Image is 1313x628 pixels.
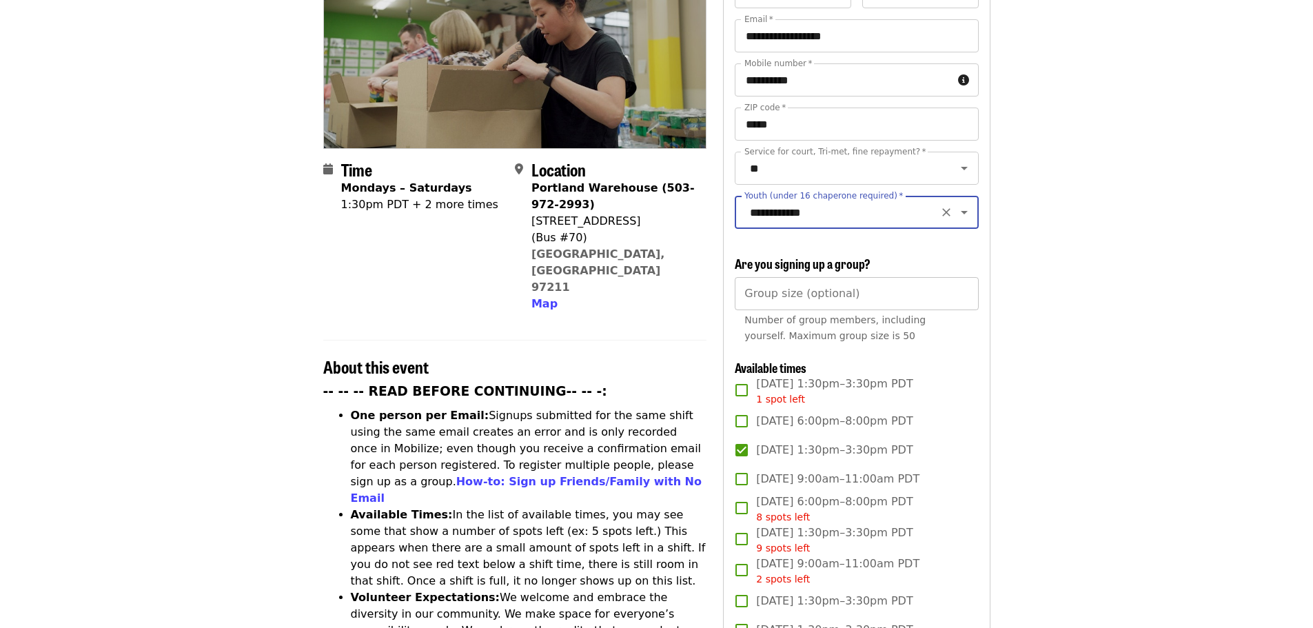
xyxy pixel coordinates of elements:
li: In the list of available times, you may see some that show a number of spots left (ex: 5 spots le... [351,507,707,589]
label: Mobile number [744,59,812,68]
strong: Available Times: [351,508,453,521]
span: [DATE] 1:30pm–3:30pm PDT [756,376,913,407]
span: Time [341,157,372,181]
button: Map [531,296,558,312]
a: [GEOGRAPHIC_DATA], [GEOGRAPHIC_DATA] 97211 [531,247,665,294]
span: [DATE] 1:30pm–3:30pm PDT [756,442,913,458]
li: Signups submitted for the same shift using the same email creates an error and is only recorded o... [351,407,707,507]
div: (Bus #70) [531,230,695,246]
input: Mobile number [735,63,952,97]
button: Open [955,203,974,222]
strong: -- -- -- READ BEFORE CONTINUING-- -- -: [323,384,607,398]
label: ZIP code [744,103,786,112]
div: [STREET_ADDRESS] [531,213,695,230]
span: [DATE] 1:30pm–3:30pm PDT [756,525,913,556]
input: ZIP code [735,108,978,141]
label: Email [744,15,773,23]
label: Youth (under 16 chaperone required) [744,192,903,200]
span: [DATE] 9:00am–11:00am PDT [756,471,919,487]
span: [DATE] 6:00pm–8:00pm PDT [756,494,913,525]
strong: Portland Warehouse (503-972-2993) [531,181,695,211]
span: Are you signing up a group? [735,254,871,272]
span: [DATE] 1:30pm–3:30pm PDT [756,593,913,609]
span: Location [531,157,586,181]
i: map-marker-alt icon [515,163,523,176]
span: About this event [323,354,429,378]
strong: Mondays – Saturdays [341,181,472,194]
input: Email [735,19,978,52]
a: How-to: Sign up Friends/Family with No Email [351,475,702,505]
span: Map [531,297,558,310]
button: Open [955,159,974,178]
span: 9 spots left [756,543,810,554]
button: Clear [937,203,956,222]
span: [DATE] 6:00pm–8:00pm PDT [756,413,913,429]
label: Service for court, Tri-met, fine repayment? [744,148,926,156]
span: Number of group members, including yourself. Maximum group size is 50 [744,314,926,341]
strong: Volunteer Expectations: [351,591,500,604]
span: 8 spots left [756,511,810,523]
input: [object Object] [735,277,978,310]
span: [DATE] 9:00am–11:00am PDT [756,556,919,587]
span: 1 spot left [756,394,805,405]
i: circle-info icon [958,74,969,87]
i: calendar icon [323,163,333,176]
span: Available times [735,358,806,376]
div: 1:30pm PDT + 2 more times [341,196,498,213]
strong: One person per Email: [351,409,489,422]
span: 2 spots left [756,574,810,585]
